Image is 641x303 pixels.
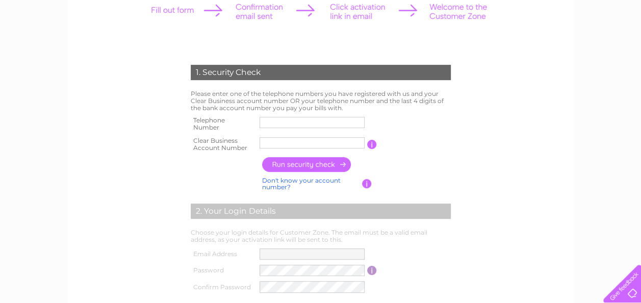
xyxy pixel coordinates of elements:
[367,266,377,275] input: Information
[188,262,258,279] th: Password
[367,140,377,149] input: Information
[188,226,453,246] td: Choose your login details for Customer Zone. The email must be a valid email address, as your act...
[362,179,372,188] input: Information
[589,43,604,51] a: Blog
[498,43,518,51] a: Water
[191,204,451,219] div: 2. Your Login Details
[449,5,519,18] a: 0333 014 3131
[524,43,546,51] a: Energy
[188,279,258,295] th: Confirm Password
[188,246,258,262] th: Email Address
[610,43,635,51] a: Contact
[80,6,562,49] div: Clear Business is a trading name of Verastar Limited (registered in [GEOGRAPHIC_DATA] No. 3667643...
[188,134,258,155] th: Clear Business Account Number
[552,43,583,51] a: Telecoms
[191,65,451,80] div: 1. Security Check
[188,88,453,114] td: Please enter one of the telephone numbers you have registered with us and your Clear Business acc...
[22,27,74,58] img: logo.png
[188,114,258,134] th: Telephone Number
[262,176,341,191] a: Don't know your account number?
